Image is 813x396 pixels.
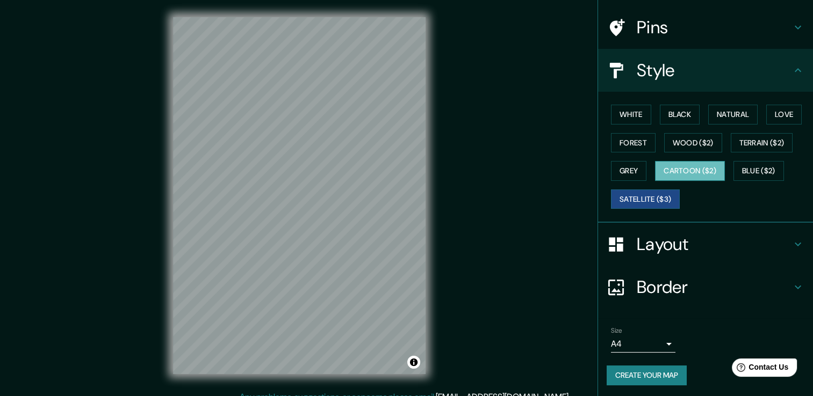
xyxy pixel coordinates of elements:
[731,133,793,153] button: Terrain ($2)
[598,223,813,266] div: Layout
[611,133,656,153] button: Forest
[637,60,792,81] h4: Style
[598,266,813,309] div: Border
[708,105,758,124] button: Natural
[611,161,646,181] button: Grey
[637,17,792,38] h4: Pins
[766,105,802,124] button: Love
[598,6,813,49] div: Pins
[637,233,792,255] h4: Layout
[598,49,813,92] div: Style
[607,365,687,385] button: Create your map
[407,356,420,369] button: Toggle attribution
[733,161,784,181] button: Blue ($2)
[664,133,722,153] button: Wood ($2)
[611,326,622,335] label: Size
[611,105,651,124] button: White
[655,161,725,181] button: Cartoon ($2)
[660,105,700,124] button: Black
[611,189,680,209] button: Satellite ($3)
[173,17,426,374] canvas: Map
[637,276,792,298] h4: Border
[717,354,801,384] iframe: Help widget launcher
[611,335,675,353] div: A4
